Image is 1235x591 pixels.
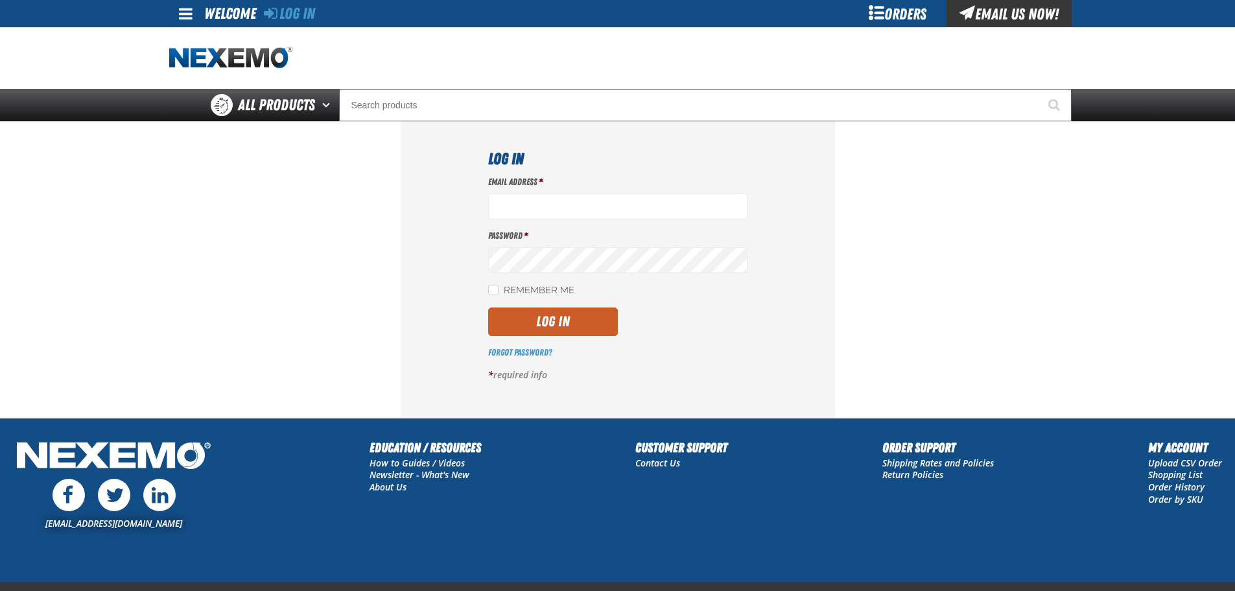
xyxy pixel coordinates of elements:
[1148,481,1205,493] a: Order History
[1148,493,1203,505] a: Order by SKU
[169,47,292,69] img: Nexemo logo
[1039,89,1072,121] button: Start Searching
[45,517,182,529] a: [EMAIL_ADDRESS][DOMAIN_NAME]
[370,468,469,481] a: Newsletter - What's New
[1148,457,1222,469] a: Upload CSV Order
[370,481,406,493] a: About Us
[339,89,1072,121] input: Search
[488,308,618,336] button: Log In
[488,285,574,297] label: Remember Me
[13,438,215,476] img: Nexemo Logo
[882,438,994,457] h2: Order Support
[488,147,747,171] h1: Log In
[488,230,747,242] label: Password
[882,468,943,481] a: Return Policies
[370,438,481,457] h2: Education / Resources
[370,457,465,469] a: How to Guides / Videos
[882,457,994,469] a: Shipping Rates and Policies
[635,457,680,469] a: Contact Us
[488,285,499,295] input: Remember Me
[488,369,747,381] p: required info
[1148,468,1203,481] a: Shopping List
[635,438,727,457] h2: Customer Support
[488,347,552,357] a: Forgot Password?
[1148,438,1222,457] h2: My Account
[264,5,315,23] a: Log In
[169,47,292,69] a: Home
[318,89,339,121] button: Open All Products pages
[488,176,747,188] label: Email Address
[238,93,315,117] span: All Products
